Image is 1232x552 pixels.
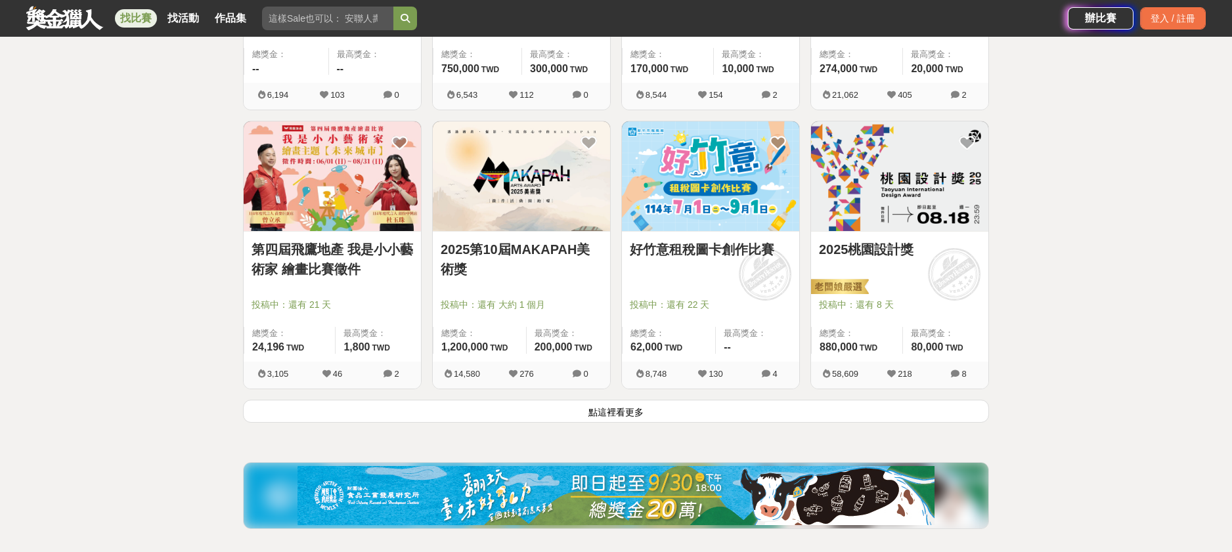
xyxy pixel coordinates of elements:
span: TWD [286,343,304,352]
span: TWD [481,65,499,74]
span: 103 [330,90,345,100]
span: TWD [570,65,588,74]
span: 投稿中：還有 8 天 [819,298,980,312]
a: 第四屆飛鷹地產 我是小小藝術家 繪畫比賽徵件 [252,240,413,279]
span: 總獎金： [820,327,894,340]
a: 2025桃園設計獎 [819,240,980,259]
span: 880,000 [820,341,858,352]
span: 200,000 [535,341,573,352]
span: -- [724,341,731,352]
span: TWD [671,65,688,74]
span: 62,000 [630,341,663,352]
span: 112 [519,90,534,100]
span: 1,200,000 [441,341,488,352]
span: 21,062 [832,90,858,100]
div: 登入 / 註冊 [1140,7,1206,30]
span: 0 [583,90,588,100]
span: 最高獎金： [535,327,602,340]
span: TWD [945,343,963,352]
span: 8,544 [646,90,667,100]
img: Cover Image [622,121,799,231]
span: 300,000 [530,63,568,74]
span: 總獎金： [252,327,327,340]
span: 750,000 [441,63,479,74]
span: 最高獎金： [530,48,602,61]
span: TWD [575,343,592,352]
span: 總獎金： [630,48,705,61]
a: 找比賽 [115,9,157,28]
span: 20,000 [911,63,943,74]
a: 2025第10屆MAKAPAH美術獎 [441,240,602,279]
img: 11b6bcb1-164f-4f8f-8046-8740238e410a.jpg [297,466,935,525]
span: 最高獎金： [337,48,414,61]
span: 總獎金： [252,48,320,61]
span: 最高獎金： [343,327,413,340]
span: 投稿中：還有 大約 1 個月 [441,298,602,312]
a: Cover Image [244,121,421,232]
a: 好竹意租稅圖卡創作比賽 [630,240,791,259]
span: 投稿中：還有 22 天 [630,298,791,312]
span: TWD [945,65,963,74]
span: 2 [394,369,399,379]
span: 1,800 [343,341,370,352]
span: 274,000 [820,63,858,74]
span: 6,543 [456,90,478,100]
span: 總獎金： [441,48,514,61]
span: 10,000 [722,63,754,74]
a: 找活動 [162,9,204,28]
span: 2 [772,90,777,100]
span: 80,000 [911,341,943,352]
span: -- [337,63,344,74]
span: 58,609 [832,369,858,379]
img: Cover Image [433,121,610,231]
span: 最高獎金： [911,327,980,340]
span: 總獎金： [441,327,518,340]
span: 405 [898,90,912,100]
span: 6,194 [267,90,289,100]
span: 154 [709,90,723,100]
span: TWD [860,343,877,352]
span: 2 [961,90,966,100]
img: Cover Image [244,121,421,231]
span: TWD [490,343,508,352]
span: TWD [756,65,774,74]
span: -- [252,63,259,74]
span: 24,196 [252,341,284,352]
span: 14,580 [454,369,480,379]
span: 3,105 [267,369,289,379]
span: 最高獎金： [724,327,791,340]
img: Cover Image [811,121,988,231]
span: 218 [898,369,912,379]
span: 投稿中：還有 21 天 [252,298,413,312]
span: 8 [961,369,966,379]
span: 276 [519,369,534,379]
img: 老闆娘嚴選 [808,278,869,297]
button: 點這裡看更多 [243,400,989,423]
span: 總獎金： [630,327,707,340]
span: 8,748 [646,369,667,379]
span: 0 [583,369,588,379]
span: TWD [372,343,390,352]
input: 這樣Sale也可以： 安聯人壽創意銷售法募集 [262,7,393,30]
span: 0 [394,90,399,100]
span: TWD [665,343,682,352]
span: 4 [772,369,777,379]
a: 辦比賽 [1068,7,1133,30]
span: 46 [333,369,342,379]
span: TWD [860,65,877,74]
span: 170,000 [630,63,669,74]
a: 作品集 [209,9,252,28]
a: Cover Image [433,121,610,232]
span: 130 [709,369,723,379]
span: 最高獎金： [722,48,791,61]
span: 最高獎金： [911,48,980,61]
a: Cover Image [622,121,799,232]
span: 總獎金： [820,48,894,61]
a: Cover Image [811,121,988,232]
